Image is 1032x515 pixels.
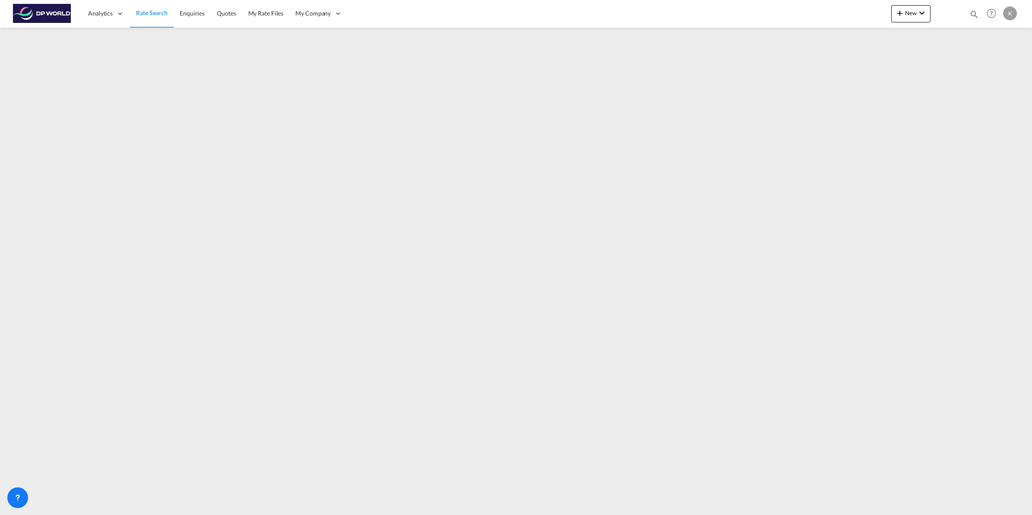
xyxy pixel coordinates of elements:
[88,9,113,18] span: Analytics
[984,6,999,21] span: Help
[969,10,979,19] md-icon: icon-magnify
[1003,6,1017,20] div: K
[136,9,168,16] span: Rate Search
[895,10,927,16] span: New
[180,10,205,17] span: Enquiries
[917,8,927,18] md-icon: icon-chevron-down
[217,10,236,17] span: Quotes
[895,8,905,18] md-icon: icon-plus 400-fg
[13,4,71,23] img: c08ca190194411f088ed0f3ba295208c.png
[969,10,979,22] div: icon-magnify
[891,5,931,22] button: icon-plus 400-fgNewicon-chevron-down
[248,10,284,17] span: My Rate Files
[295,9,331,18] span: My Company
[984,6,1003,22] div: Help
